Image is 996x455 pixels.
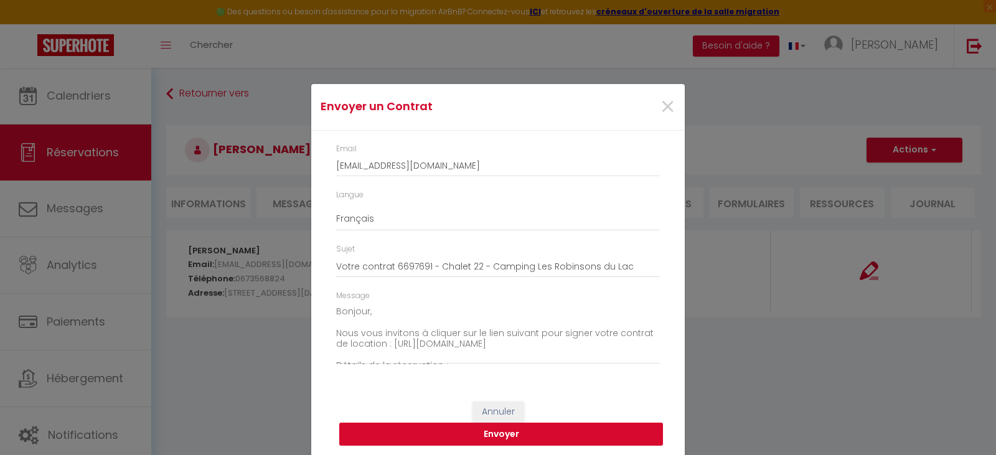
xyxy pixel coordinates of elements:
h4: Envoyer un Contrat [321,98,552,115]
label: Sujet [336,243,355,255]
button: Close [660,94,675,121]
label: Message [336,290,370,302]
button: Annuler [472,401,524,423]
button: Ouvrir le widget de chat LiveChat [10,5,47,42]
label: Email [336,143,357,155]
button: Envoyer [339,423,663,446]
label: Langue [336,189,364,201]
span: × [660,88,675,126]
